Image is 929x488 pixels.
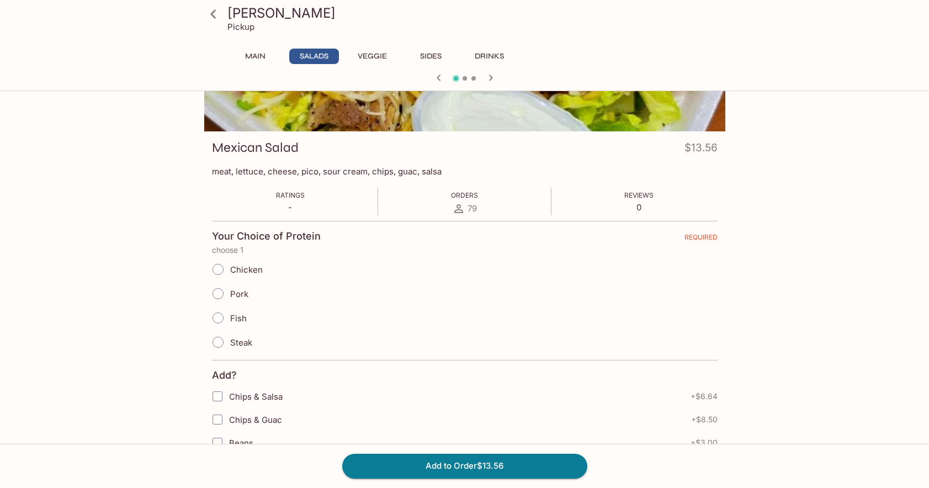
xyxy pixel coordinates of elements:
[468,203,477,214] span: 79
[229,391,283,402] span: Chips & Salsa
[212,369,237,381] h4: Add?
[212,139,299,156] h3: Mexican Salad
[229,438,253,448] span: Beans
[684,139,718,161] h4: $13.56
[230,264,263,275] span: Chicken
[342,454,587,478] button: Add to Order$13.56
[684,233,718,246] span: REQUIRED
[276,191,305,199] span: Ratings
[212,230,321,242] h4: Your Choice of Protein
[451,191,478,199] span: Orders
[212,166,718,177] p: meat, lettuce, cheese, pico, sour cream, chips, guac, salsa
[406,49,456,64] button: Sides
[624,191,654,199] span: Reviews
[691,415,718,424] span: + $8.50
[229,415,282,425] span: Chips & Guac
[348,49,397,64] button: Veggie
[230,313,247,323] span: Fish
[230,289,248,299] span: Pork
[691,438,718,447] span: + $3.00
[227,22,254,32] p: Pickup
[276,202,305,213] p: -
[289,49,339,64] button: Salads
[624,202,654,213] p: 0
[227,4,721,22] h3: [PERSON_NAME]
[465,49,514,64] button: Drinks
[230,337,252,348] span: Steak
[691,392,718,401] span: + $6.64
[231,49,280,64] button: Main
[212,246,718,254] p: choose 1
